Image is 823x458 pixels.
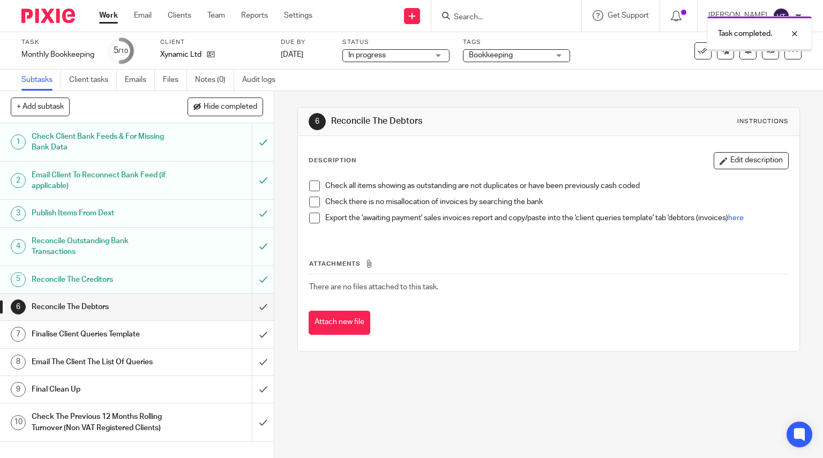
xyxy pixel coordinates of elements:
[125,70,155,91] a: Emails
[737,117,789,126] div: Instructions
[309,261,361,267] span: Attachments
[281,38,329,47] label: Due by
[204,103,257,111] span: Hide completed
[118,48,128,54] small: /10
[160,49,201,60] p: Xynamic Ltd
[69,70,117,91] a: Client tasks
[11,134,26,149] div: 1
[242,70,283,91] a: Audit logs
[114,44,128,57] div: 5
[134,10,152,21] a: Email
[309,311,370,335] button: Attach new file
[11,272,26,287] div: 5
[718,28,772,39] p: Task completed.
[32,167,171,194] h1: Email Client To Reconnect Bank Feed (if applicable)
[11,239,26,254] div: 4
[11,299,26,314] div: 6
[207,10,225,21] a: Team
[32,129,171,156] h1: Check Client Bank Feeds & For Missing Bank Data
[168,10,191,21] a: Clients
[32,409,171,436] h1: Check The Previous 12 Months Rolling Turnover (Non VAT Registered Clients)
[32,299,171,315] h1: Reconcile The Debtors
[99,10,118,21] a: Work
[241,10,268,21] a: Reports
[21,38,94,47] label: Task
[163,70,187,91] a: Files
[195,70,234,91] a: Notes (0)
[309,283,438,291] span: There are no files attached to this task.
[32,233,171,260] h1: Reconcile Outstanding Bank Transactions
[325,213,789,223] p: Export the 'awaiting payment' sales invoices report and copy/paste into the 'client queries templ...
[773,7,790,25] img: svg%3E
[728,214,744,222] a: here
[188,97,263,116] button: Hide completed
[342,38,450,47] label: Status
[11,382,26,397] div: 9
[32,381,171,397] h1: Final Clean Up
[331,116,571,127] h1: Reconcile The Debtors
[21,70,61,91] a: Subtasks
[309,113,326,130] div: 6
[348,51,386,59] span: In progress
[160,38,267,47] label: Client
[21,49,94,60] div: Monthly Bookkeeping
[11,173,26,188] div: 2
[11,355,26,370] div: 8
[325,181,789,191] p: Check all items showing as outstanding are not duplicates or have been previously cash coded
[32,205,171,221] h1: Publish Items From Dext
[11,206,26,221] div: 3
[11,97,70,116] button: + Add subtask
[469,51,513,59] span: Bookkeeping
[32,326,171,342] h1: Finalise Client Queries Template
[309,156,356,165] p: Description
[32,354,171,370] h1: Email The Client The List Of Queries
[21,9,75,23] img: Pixie
[32,272,171,288] h1: Reconcile The Creditors
[11,415,26,430] div: 10
[281,51,303,58] span: [DATE]
[325,197,789,207] p: Check there is no misallocation of invoices by searching the bank
[11,327,26,342] div: 7
[714,152,789,169] button: Edit description
[284,10,312,21] a: Settings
